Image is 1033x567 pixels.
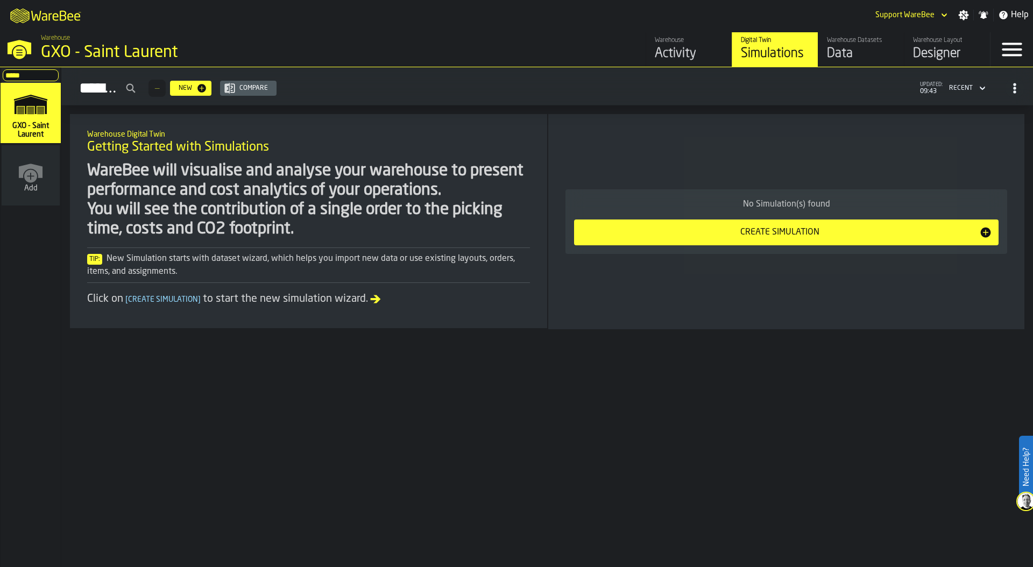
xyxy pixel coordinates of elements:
[123,296,203,303] span: Create Simulation
[79,123,539,161] div: title-Getting Started with Simulations
[87,128,530,139] h2: Sub Title
[945,82,988,95] div: DropdownMenuValue-4
[41,34,70,42] span: Warehouse
[574,198,999,211] div: No Simulation(s) found
[174,84,196,92] div: New
[2,145,60,208] a: link-to-/wh/new
[220,81,277,96] button: button-Compare
[974,10,993,20] label: button-toggle-Notifications
[827,45,895,62] div: Data
[732,32,818,67] a: link-to-/wh/i/a82c246d-7aa6-41b3-9d69-3ecc1df984f2/simulations
[548,114,1024,329] div: ItemListCard-
[920,88,943,95] span: 09:43
[871,9,950,22] div: DropdownMenuValue-Support WareBee
[818,32,904,67] a: link-to-/wh/i/a82c246d-7aa6-41b3-9d69-3ecc1df984f2/data
[235,84,272,92] div: Compare
[827,37,895,44] div: Warehouse Datasets
[655,37,723,44] div: Warehouse
[70,114,547,328] div: ItemListCard-
[87,161,530,239] div: WareBee will visualise and analyse your warehouse to present performance and cost analytics of yo...
[949,84,973,92] div: DropdownMenuValue-4
[198,296,201,303] span: ]
[655,45,723,62] div: Activity
[144,80,170,97] div: ButtonLoadMore-Load More-Prev-First-Last
[1011,9,1029,22] span: Help
[581,226,979,239] div: Create Simulation
[5,122,56,139] span: GXO - Saint Laurent
[994,9,1033,22] label: button-toggle-Help
[741,45,809,62] div: Simulations
[741,37,809,44] div: Digital Twin
[87,139,269,156] span: Getting Started with Simulations
[24,184,38,193] span: Add
[646,32,732,67] a: link-to-/wh/i/a82c246d-7aa6-41b3-9d69-3ecc1df984f2/feed/
[913,45,981,62] div: Designer
[990,32,1033,67] label: button-toggle-Menu
[155,84,159,92] span: —
[87,292,530,307] div: Click on to start the new simulation wizard.
[904,32,990,67] a: link-to-/wh/i/a82c246d-7aa6-41b3-9d69-3ecc1df984f2/designer
[574,219,999,245] button: button-Create Simulation
[170,81,211,96] button: button-New
[61,67,1033,105] h2: button-Simulations
[1,83,61,145] a: link-to-/wh/i/a82c246d-7aa6-41b3-9d69-3ecc1df984f2/simulations
[87,254,102,265] span: Tip:
[913,37,981,44] div: Warehouse Layout
[87,252,530,278] div: New Simulation starts with dataset wizard, which helps you import new data or use existing layout...
[954,10,973,20] label: button-toggle-Settings
[41,43,331,62] div: GXO - Saint Laurent
[1020,437,1032,497] label: Need Help?
[920,82,943,88] span: updated:
[875,11,935,19] div: DropdownMenuValue-Support WareBee
[125,296,128,303] span: [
